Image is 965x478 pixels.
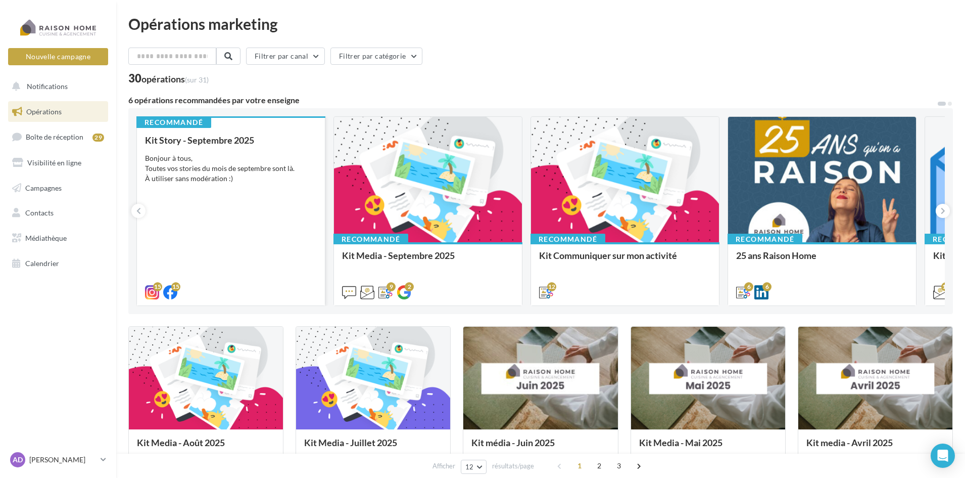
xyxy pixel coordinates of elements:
div: Recommandé [530,234,605,245]
div: Kit Story - Septembre 2025 [145,135,317,145]
div: Kit Media - Août 2025 [137,438,275,458]
span: 12 [465,463,474,471]
p: [PERSON_NAME] [29,455,96,465]
button: Nouvelle campagne [8,48,108,65]
div: 6 opérations recommandées par votre enseigne [128,96,937,104]
div: Recommandé [728,234,802,245]
div: Kit Communiquer sur mon activité [539,250,711,271]
a: Opérations [6,101,110,122]
div: Kit Media - Mai 2025 [639,438,777,458]
span: Médiathèque [25,234,67,242]
div: 12 [547,282,556,291]
div: Recommandé [136,117,211,128]
span: (sur 31) [185,75,209,84]
div: Opérations marketing [128,16,953,31]
span: 3 [611,458,627,474]
a: Campagnes [6,178,110,199]
span: AD [13,455,23,465]
a: Médiathèque [6,228,110,249]
span: Opérations [26,107,62,116]
button: 12 [461,460,487,474]
div: Kit média - Juin 2025 [471,438,609,458]
span: Calendrier [25,259,59,268]
div: Kit Media - Septembre 2025 [342,250,514,271]
a: Boîte de réception29 [6,126,110,148]
div: 9 [387,282,396,291]
button: Filtrer par catégorie [330,48,422,65]
a: AD [PERSON_NAME] [8,450,108,469]
span: 2 [591,458,607,474]
div: Recommandé [333,234,408,245]
div: 29 [92,134,104,142]
div: 25 ans Raison Home [736,250,908,271]
div: 15 [171,282,180,291]
span: Boîte de réception [26,133,83,141]
div: Kit media - Avril 2025 [806,438,944,458]
div: Kit Media - Juillet 2025 [304,438,442,458]
div: 30 [128,73,209,84]
div: 12 [941,282,950,291]
div: opérations [141,74,209,83]
span: Campagnes [25,183,62,192]
button: Notifications [6,76,106,97]
div: 6 [744,282,753,291]
div: Open Intercom Messenger [931,444,955,468]
div: Bonjour à tous, Toutes vos stories du mois de septembre sont là. À utiliser sans modération :) [145,153,317,184]
span: Notifications [27,82,68,91]
div: 6 [762,282,771,291]
a: Contacts [6,202,110,224]
button: Filtrer par canal [246,48,325,65]
div: 15 [153,282,162,291]
span: 1 [571,458,588,474]
span: Afficher [432,461,455,471]
a: Visibilité en ligne [6,152,110,173]
div: 2 [405,282,414,291]
span: Visibilité en ligne [27,158,81,167]
span: résultats/page [492,461,534,471]
a: Calendrier [6,253,110,274]
span: Contacts [25,208,54,217]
